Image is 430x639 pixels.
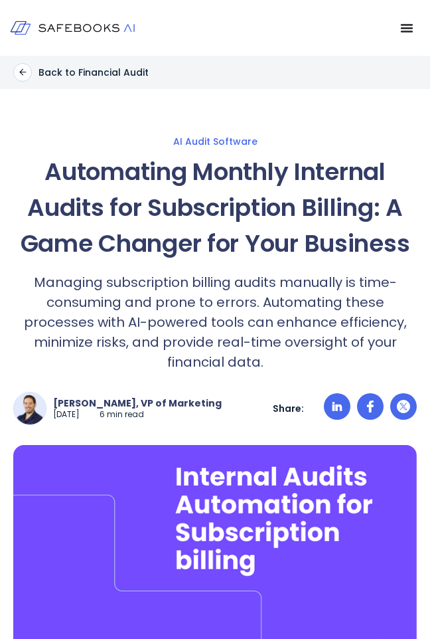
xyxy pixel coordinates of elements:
p: Back to Financial Audit [38,66,149,78]
a: Back to Financial Audit [13,63,149,82]
a: AI Audit Software [13,136,417,147]
h1: Automating Monthly Internal Audits for Subscription Billing: A Game Changer for Your Business [13,154,417,262]
button: Menu Toggle [400,21,413,35]
img: Yuval Michaeli [14,393,46,424]
p: Share: [273,403,304,414]
p: [DATE] [53,409,80,420]
p: Managing subscription billing audits manually is time-consuming and prone to errors. Automating t... [13,272,417,372]
nav: Menu [189,21,413,35]
p: [PERSON_NAME], VP of Marketing [53,397,222,409]
p: 6 min read [100,409,144,420]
